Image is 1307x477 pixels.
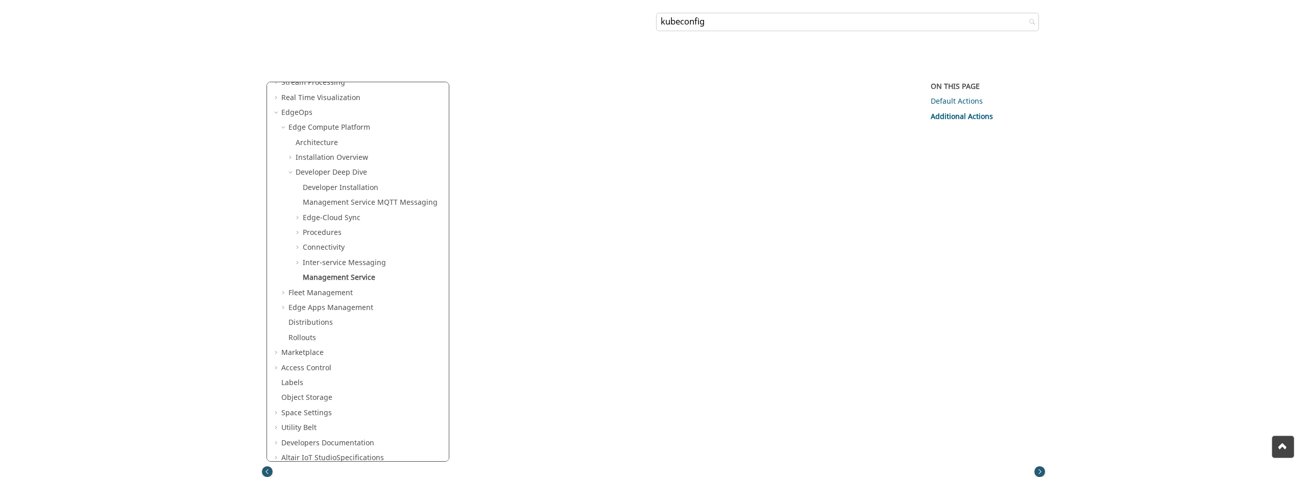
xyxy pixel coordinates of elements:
span: Altair IoT Studio [281,452,336,463]
span: Expand Fleet Management [280,288,288,298]
a: Edge Compute Platform [288,122,370,133]
span: Expand Installation Overview [287,153,296,163]
a: Inter-service Messaging [303,257,386,268]
a: Utility Belt [281,422,317,433]
span: Expand Edge-Cloud Sync [295,213,303,223]
a: Edge Apps Management [288,302,373,313]
span: Expand Developers Documentation [273,438,281,448]
a: Real Time Visualization [281,92,360,103]
a: Labels [281,377,303,388]
a: EdgeOps [281,107,312,118]
button: Toggle topic table of content [1034,466,1045,477]
a: Management Service [303,272,375,283]
a: Default Actions [931,96,983,107]
span: Collapse EdgeOps [273,108,281,118]
a: Object Storage [281,392,332,403]
a: Space Settings [281,408,332,418]
a: Architecture [296,137,338,148]
span: Expand Utility Belt [273,423,281,433]
a: Developer Deep Dive [296,167,367,178]
span: Expand Altair IoT StudioSpecifications [273,453,281,463]
input: Search query [656,13,1039,31]
a: Marketplace [281,347,324,358]
a: Edge-Cloud Sync [303,212,360,223]
span: Expand Connectivity [295,243,303,253]
a: Stream Processing [281,77,345,88]
button: Search [1015,13,1044,33]
a: Management Service MQTT Messaging [303,197,438,208]
a: Developer Installation [303,182,378,193]
a: Connectivity [303,242,345,253]
span: Expand Marketplace [273,348,281,358]
span: Expand Procedures [295,228,303,238]
button: Toggle publishing table of content [262,466,273,477]
a: Additional Actions [931,111,993,122]
a: Distributions [288,317,333,328]
a: Fleet Management [288,288,353,298]
div: On this page [931,82,1040,92]
span: Expand Space Settings [273,408,281,418]
a: Access Control [281,363,331,373]
span: Expand Access Control [273,363,281,373]
span: Collapse Edge Compute Platform [280,123,288,133]
a: Procedures [303,227,342,238]
span: Expand Real Time Visualization [273,93,281,103]
a: Rollouts [288,332,316,343]
a: Installation Overview [296,152,368,163]
span: Expand Inter-service Messaging [295,258,303,268]
a: Developers Documentation [281,438,374,448]
span: Expand Edge Apps Management [280,303,288,313]
span: Expand Stream Processing [273,78,281,88]
span: Collapse Developer Deep Dive [287,168,296,178]
a: Altair IoT StudioSpecifications [281,452,384,463]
